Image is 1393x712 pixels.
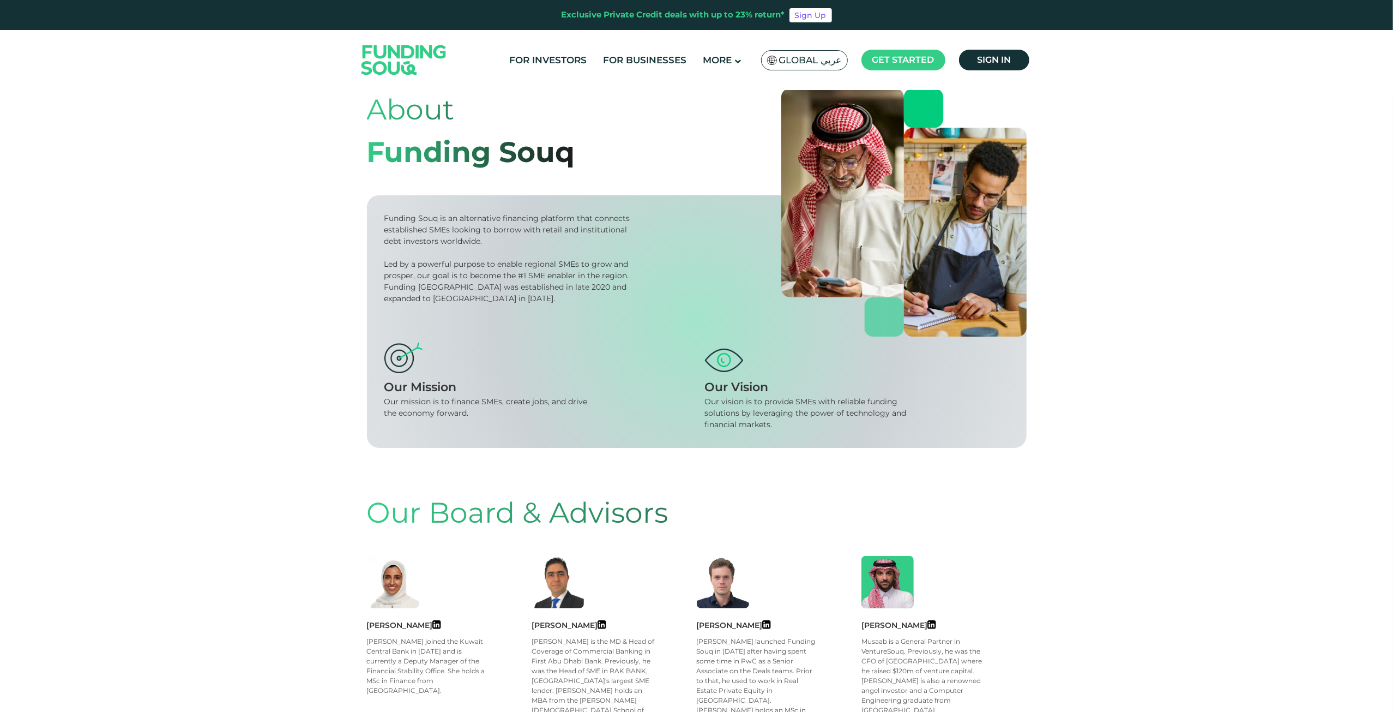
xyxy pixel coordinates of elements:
div: [PERSON_NAME] [367,619,532,631]
img: SA Flag [767,56,777,65]
div: [PERSON_NAME] [861,619,1027,631]
span: Get started [872,55,934,65]
a: For Businesses [600,51,689,69]
div: About [367,88,575,131]
div: [PERSON_NAME] [532,619,697,631]
span: Sign in [977,55,1011,65]
img: Member Image [697,556,749,608]
div: Led by a powerful purpose to enable regional SMEs to grow and prosper, our goal is to become the ... [384,259,634,304]
img: vision [705,349,743,372]
span: Our Board & Advisors [367,495,668,530]
a: Sign Up [789,8,832,22]
img: Member Image [861,556,914,608]
div: Funding Souq [367,131,575,173]
div: Exclusive Private Credit deals with up to 23% return* [562,9,785,21]
div: Our vision is to provide SMEs with reliable funding solutions by leveraging the power of technolo... [705,396,918,430]
a: For Investors [506,51,589,69]
img: Logo [351,32,457,87]
img: Member Image [532,556,584,608]
span: More [703,55,732,65]
div: [PERSON_NAME] joined the Kuwait Central Bank in [DATE] and is currently a Deputy Manager of the F... [367,637,491,696]
img: mission [384,343,423,373]
div: Our Mission [384,378,689,396]
a: Sign in [959,50,1029,70]
img: Member Image [367,556,419,608]
div: Our mission is to finance SMEs, create jobs, and drive the economy forward. [384,396,598,419]
div: [PERSON_NAME] [697,619,862,631]
div: Funding Souq is an alternative financing platform that connects established SMEs looking to borro... [384,213,634,247]
img: about-us-banner [781,88,1027,337]
div: Our Vision [705,378,1009,396]
span: Global عربي [779,54,842,67]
